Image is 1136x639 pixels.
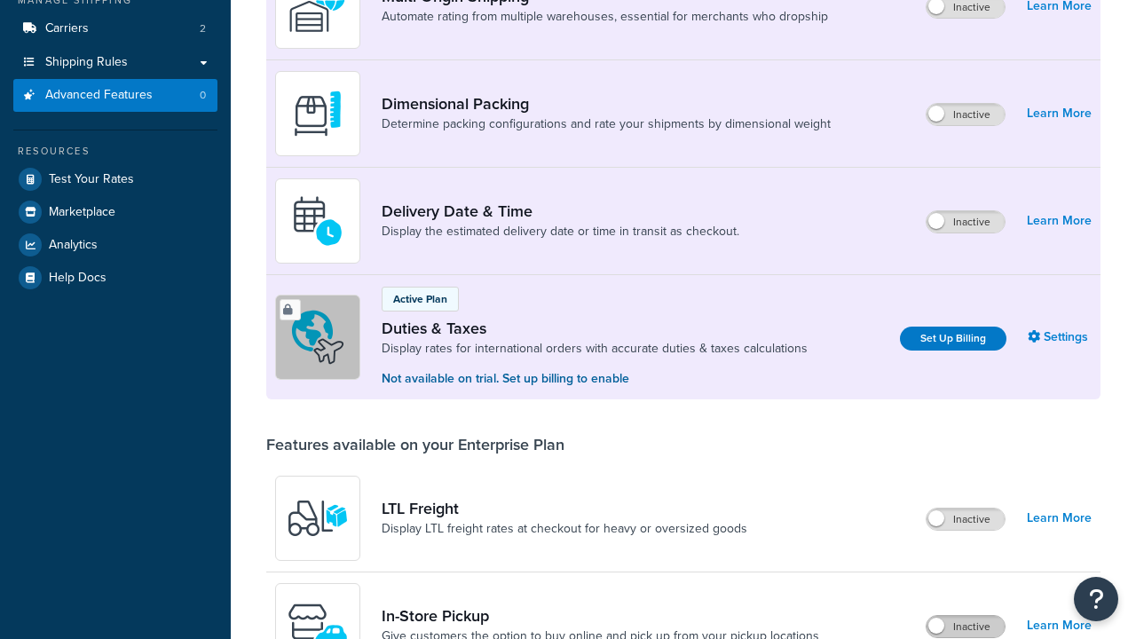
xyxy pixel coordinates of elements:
button: Open Resource Center [1074,577,1118,621]
a: Display the estimated delivery date or time in transit as checkout. [382,223,739,241]
a: Advanced Features0 [13,79,217,112]
label: Inactive [927,509,1005,530]
a: Automate rating from multiple warehouses, essential for merchants who dropship [382,8,828,26]
a: In-Store Pickup [382,606,819,626]
p: Not available on trial. Set up billing to enable [382,369,808,389]
a: Marketplace [13,196,217,228]
img: DTVBYsAAAAAASUVORK5CYII= [287,83,349,145]
img: gfkeb5ejjkALwAAAABJRU5ErkJggg== [287,190,349,252]
span: Analytics [49,238,98,253]
a: Dimensional Packing [382,94,831,114]
a: Test Your Rates [13,163,217,195]
label: Inactive [927,104,1005,125]
a: Learn More [1027,101,1092,126]
a: Carriers2 [13,12,217,45]
a: Set Up Billing [900,327,1006,351]
a: Shipping Rules [13,46,217,79]
a: Learn More [1027,613,1092,638]
div: Resources [13,144,217,159]
span: Marketplace [49,205,115,220]
a: Learn More [1027,209,1092,233]
a: Display rates for international orders with accurate duties & taxes calculations [382,340,808,358]
span: 2 [200,21,206,36]
p: Active Plan [393,291,447,307]
li: Carriers [13,12,217,45]
span: Advanced Features [45,88,153,103]
div: Features available on your Enterprise Plan [266,435,564,454]
span: Carriers [45,21,89,36]
a: LTL Freight [382,499,747,518]
label: Inactive [927,211,1005,233]
a: Determine packing configurations and rate your shipments by dimensional weight [382,115,831,133]
span: Help Docs [49,271,106,286]
a: Delivery Date & Time [382,201,739,221]
a: Duties & Taxes [382,319,808,338]
a: Analytics [13,229,217,261]
span: 0 [200,88,206,103]
img: y79ZsPf0fXUFUhFXDzUgf+ktZg5F2+ohG75+v3d2s1D9TjoU8PiyCIluIjV41seZevKCRuEjTPPOKHJsQcmKCXGdfprl3L4q7... [287,487,349,549]
span: Test Your Rates [49,172,134,187]
a: Display LTL freight rates at checkout for heavy or oversized goods [382,520,747,538]
span: Shipping Rules [45,55,128,70]
a: Settings [1028,325,1092,350]
a: Learn More [1027,506,1092,531]
a: Help Docs [13,262,217,294]
li: Advanced Features [13,79,217,112]
label: Inactive [927,616,1005,637]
